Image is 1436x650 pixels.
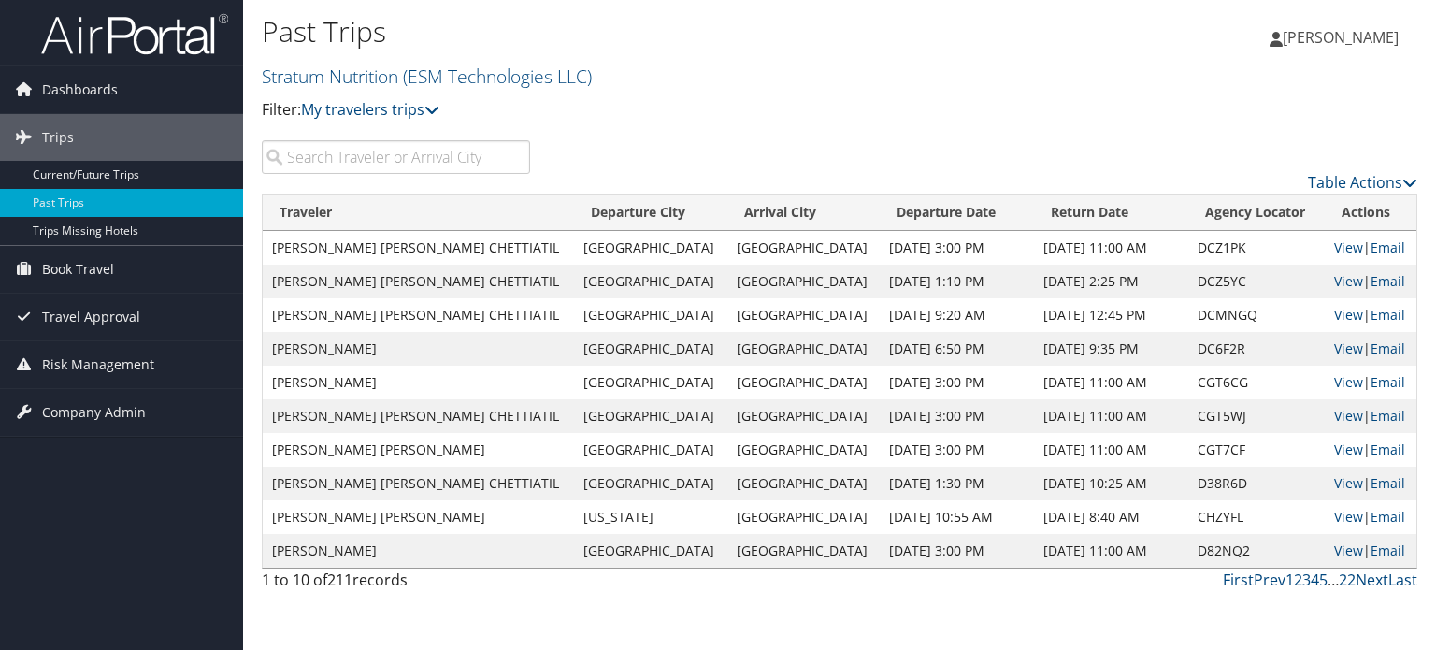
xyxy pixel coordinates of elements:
[1325,332,1416,366] td: |
[1334,272,1363,290] a: View
[1371,542,1405,559] a: Email
[1334,441,1363,458] a: View
[1188,231,1325,265] td: DCZ1PK
[1356,570,1388,590] a: Next
[262,98,1032,123] p: Filter:
[262,140,530,174] input: Search Traveler or Arrival City
[42,66,118,113] span: Dashboards
[880,298,1034,332] td: [DATE] 9:20 AM
[263,332,574,366] td: [PERSON_NAME]
[263,366,574,399] td: [PERSON_NAME]
[42,341,154,388] span: Risk Management
[1034,265,1188,298] td: [DATE] 2:25 PM
[1188,195,1325,231] th: Agency Locator: activate to sort column ascending
[1034,399,1188,433] td: [DATE] 11:00 AM
[1034,534,1188,568] td: [DATE] 11:00 AM
[42,389,146,436] span: Company Admin
[263,298,574,332] td: [PERSON_NAME] [PERSON_NAME] CHETTIATIL
[1325,366,1416,399] td: |
[1188,332,1325,366] td: DC6F2R
[1188,265,1325,298] td: DCZ5YC
[880,467,1034,500] td: [DATE] 1:30 PM
[1388,570,1417,590] a: Last
[1188,433,1325,467] td: CGT7CF
[1319,570,1328,590] a: 5
[263,195,574,231] th: Traveler: activate to sort column ascending
[263,500,574,534] td: [PERSON_NAME] [PERSON_NAME]
[727,332,880,366] td: [GEOGRAPHIC_DATA]
[727,366,880,399] td: [GEOGRAPHIC_DATA]
[574,433,726,467] td: [GEOGRAPHIC_DATA]
[1334,542,1363,559] a: View
[574,332,726,366] td: [GEOGRAPHIC_DATA]
[727,467,880,500] td: [GEOGRAPHIC_DATA]
[1325,433,1416,467] td: |
[727,534,880,568] td: [GEOGRAPHIC_DATA]
[1188,467,1325,500] td: D38R6D
[1325,231,1416,265] td: |
[574,399,726,433] td: [GEOGRAPHIC_DATA]
[1371,373,1405,391] a: Email
[1371,238,1405,256] a: Email
[1188,500,1325,534] td: CHZYFL
[1334,238,1363,256] a: View
[1325,467,1416,500] td: |
[574,500,726,534] td: [US_STATE]
[1334,474,1363,492] a: View
[1325,298,1416,332] td: |
[327,570,352,590] span: 211
[1325,265,1416,298] td: |
[880,231,1034,265] td: [DATE] 3:00 PM
[1254,570,1285,590] a: Prev
[1034,366,1188,399] td: [DATE] 11:00 AM
[1285,570,1294,590] a: 1
[1188,298,1325,332] td: DCMNGQ
[574,467,726,500] td: [GEOGRAPHIC_DATA]
[1371,339,1405,357] a: Email
[574,231,726,265] td: [GEOGRAPHIC_DATA]
[1034,195,1188,231] th: Return Date: activate to sort column ascending
[1334,306,1363,324] a: View
[42,114,74,161] span: Trips
[263,399,574,433] td: [PERSON_NAME] [PERSON_NAME] CHETTIATIL
[1311,570,1319,590] a: 4
[263,467,574,500] td: [PERSON_NAME] [PERSON_NAME] CHETTIATIL
[727,399,880,433] td: [GEOGRAPHIC_DATA]
[880,534,1034,568] td: [DATE] 3:00 PM
[1334,339,1363,357] a: View
[880,366,1034,399] td: [DATE] 3:00 PM
[262,569,530,600] div: 1 to 10 of records
[1188,366,1325,399] td: CGT6CG
[41,12,228,56] img: airportal-logo.png
[880,265,1034,298] td: [DATE] 1:10 PM
[574,265,726,298] td: [GEOGRAPHIC_DATA]
[1334,508,1363,526] a: View
[263,265,574,298] td: [PERSON_NAME] [PERSON_NAME] CHETTIATIL
[1294,570,1302,590] a: 2
[880,500,1034,534] td: [DATE] 10:55 AM
[1188,399,1325,433] td: CGT5WJ
[880,399,1034,433] td: [DATE] 3:00 PM
[1325,534,1416,568] td: |
[1188,534,1325,568] td: D82NQ2
[262,64,596,89] a: Stratum Nutrition (ESM Technologies LLC)
[263,231,574,265] td: [PERSON_NAME] [PERSON_NAME] CHETTIATIL
[727,500,880,534] td: [GEOGRAPHIC_DATA]
[1270,9,1417,65] a: [PERSON_NAME]
[880,332,1034,366] td: [DATE] 6:50 PM
[263,534,574,568] td: [PERSON_NAME]
[1334,373,1363,391] a: View
[1371,407,1405,425] a: Email
[1308,172,1417,193] a: Table Actions
[1034,467,1188,500] td: [DATE] 10:25 AM
[574,195,726,231] th: Departure City: activate to sort column ascending
[1223,570,1254,590] a: First
[1034,500,1188,534] td: [DATE] 8:40 AM
[727,231,880,265] td: [GEOGRAPHIC_DATA]
[1339,570,1356,590] a: 22
[1325,399,1416,433] td: |
[1371,306,1405,324] a: Email
[1034,332,1188,366] td: [DATE] 9:35 PM
[42,294,140,340] span: Travel Approval
[1325,195,1416,231] th: Actions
